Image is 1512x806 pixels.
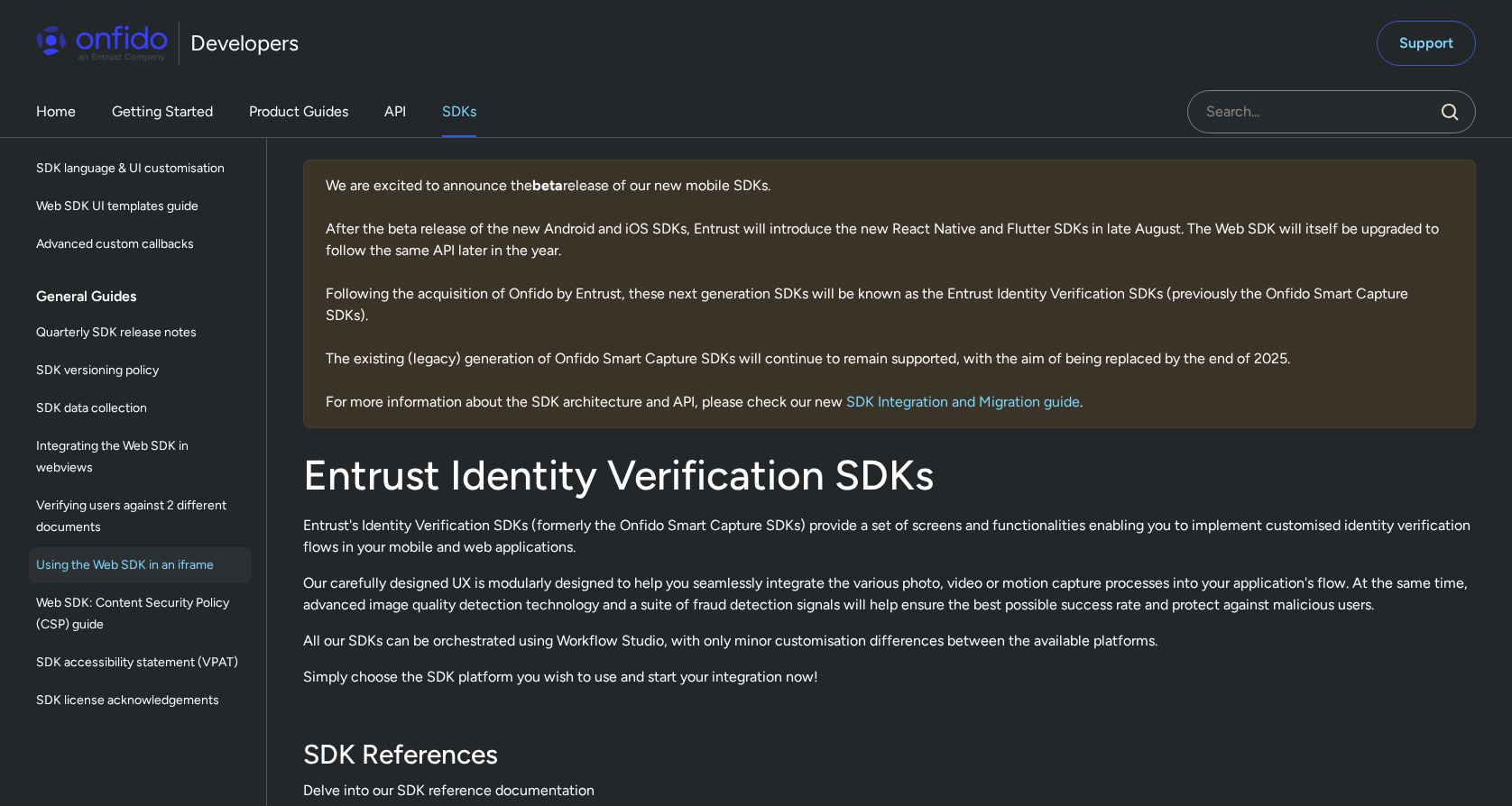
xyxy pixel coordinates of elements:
img: Onfido Logo [36,25,168,61]
a: Support [1377,21,1476,66]
span: Quarterly SDK release notes [36,322,244,343]
span: SDK language & UI customisation [36,158,244,179]
span: Delve into our SDK reference documentation [303,780,1476,801]
p: Our carefully designed UX is modularly designed to help you seamlessly integrate the various phot... [303,572,1476,616]
p: Simply choose the SDK platform you wish to use and start your integration now! [303,666,1476,688]
a: SDK license acknowledgements [29,682,252,719]
span: Using the Web SDK in an iframe [36,554,244,576]
a: SDK accessibility statement (VPAT) [29,645,252,681]
span: Verifying users against 2 different documents [36,495,244,538]
a: SDK versioning policy [29,353,252,389]
span: SDK license acknowledgements [36,690,244,711]
a: API [384,87,406,137]
a: SDKs [442,87,476,137]
p: Entrust's Identity Verification SDKs (formerly the Onfido Smart Capture SDKs) provide a set of sc... [303,515,1476,558]
h1: Entrust Identity Verification SDKs [303,450,1476,500]
b: beta [532,177,563,194]
div: We are excited to announce the release of our new mobile SDKs. After the beta release of the new ... [303,160,1476,428]
a: Using the Web SDK in an iframe [29,547,252,583]
span: SDK data collection [36,398,244,419]
a: SDK language & UI customisation [29,151,252,187]
a: Home [36,87,76,137]
a: SDK data collection [29,390,252,426]
a: Product Guides [249,87,348,137]
span: Advanced custom callbacks [36,234,244,255]
a: Getting Started [112,87,213,137]
p: All our SDKs can be orchestrated using Workflow Studio, with only minor customisation differences... [303,630,1476,652]
a: Web SDK UI templates guide [29,188,252,224]
h3: SDK References [303,737,1476,773]
h1: Developers [190,29,299,58]
a: Verifying users against 2 different documents [29,488,252,545]
a: Web SDK: Content Security Policy (CSP) guide [29,585,252,643]
a: Integrating the Web SDK in webviews [29,428,252,486]
span: Web SDK: Content Security Policy (CSP) guide [36,592,244,636]
input: Onfido search input field [1187,90,1476,133]
span: SDK accessibility statement (VPAT) [36,652,244,673]
a: Quarterly SDK release notes [29,315,252,351]
div: General Guides [36,279,259,315]
span: SDK versioning policy [36,360,244,381]
span: Web SDK UI templates guide [36,196,244,217]
a: Advanced custom callbacks [29,226,252,262]
span: Integrating the Web SDK in webviews [36,435,244,479]
a: SDK Integration and Migration guide [846,393,1080,410]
